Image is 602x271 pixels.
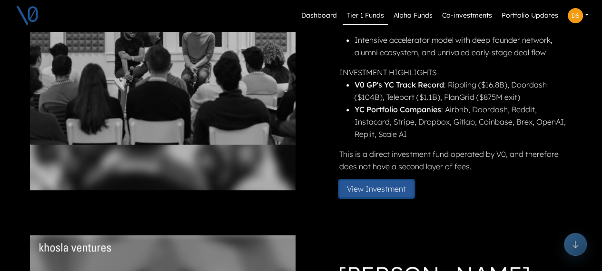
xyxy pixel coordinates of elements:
li: : Airbnb, Doordash, Reddit, Instacard, Stripe, Dropbox, Gitlab, Coinbase, Brex, OpenAI, Replit, S... [355,103,571,140]
p: This is a direct investment fund operated by V0, and therefore does not have a second layer of fees. [339,148,571,173]
p: INVESTMENT HIGHLIGHTS [339,66,571,78]
li: : Rippling ($16.8B), Doordash ($104B), Teleport ($1.1B), PlanGrid ($875M exit) [355,78,571,103]
a: Portfolio Updates [498,7,562,25]
a: View Investment [339,183,421,193]
button: View Investment [339,180,414,197]
img: Fund Logo [39,243,111,252]
a: Dashboard [297,7,341,25]
strong: YC Portfolio Companies [355,105,441,114]
a: Alpha Funds [390,7,436,25]
img: Profile [568,8,583,23]
a: Co-investments [438,7,496,25]
a: Tier 1 Funds [343,7,388,25]
img: V0 logo [15,4,39,28]
li: Intensive accelerator model with deep founder network, alumni ecosystem, and unrivaled early-stag... [355,34,571,58]
strong: V0 GP's YC Track Record [355,80,444,89]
